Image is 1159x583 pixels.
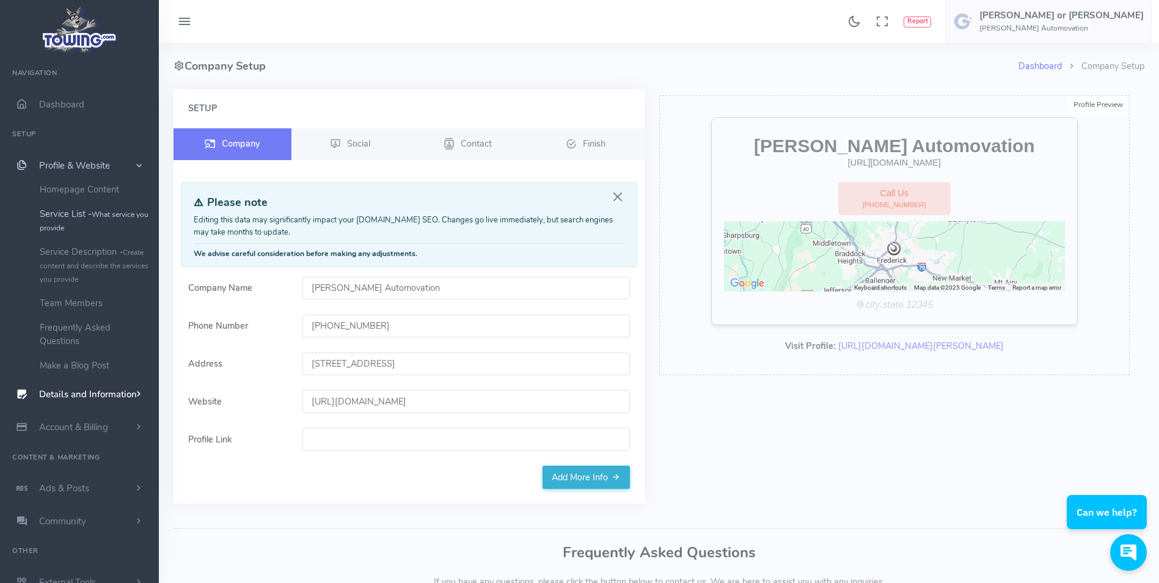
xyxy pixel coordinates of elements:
[38,4,121,56] img: logo
[31,177,159,202] a: Homepage Content
[39,159,110,172] span: Profile & Website
[1067,96,1129,113] div: Profile Preview
[1012,284,1061,291] a: Report a map error
[222,137,260,149] span: Company
[39,482,89,494] span: Ads & Posts
[31,240,159,291] a: Service Description -Create content and describe the services you provide
[724,298,1065,312] div: ,
[31,315,159,353] a: Frequently Asked Questions
[31,291,159,315] a: Team Members
[181,390,295,413] label: Website
[347,137,370,149] span: Social
[194,250,624,258] h6: We advise careful consideration before making any adjustments.
[174,43,1018,89] h4: Company Setup
[40,210,148,233] small: What service you provide
[302,353,630,376] input: Enter a location
[727,276,767,291] a: Open this area in Google Maps (opens a new window)
[181,353,295,376] label: Address
[988,284,1005,291] a: Terms (opens in new tab)
[724,156,1065,170] div: [URL][DOMAIN_NAME]
[39,515,86,527] span: Community
[1062,60,1144,73] li: Company Setup
[1058,461,1159,583] iframe: Conversations
[194,197,624,209] h4: Please note
[194,215,624,238] p: Editing this data may significantly impact your [DOMAIN_NAME] SEO. Changes go live immediately, b...
[838,182,951,216] a: Call Us[PHONE_NUMBER]
[611,191,624,204] button: Close
[39,98,84,111] span: Dashboard
[865,299,880,310] i: city
[31,353,159,378] a: Make a Blog Post
[914,284,981,291] span: Map data ©2025 Google
[40,248,148,284] small: Create content and describe the services you provide
[39,389,137,401] span: Details and Information
[1018,60,1062,72] a: Dashboard
[838,340,1004,352] a: [URL][DOMAIN_NAME][PERSON_NAME]
[181,277,295,300] label: Company Name
[461,137,492,149] span: Contact
[979,24,1144,32] h6: [PERSON_NAME] Automovation
[188,104,630,114] h4: Setup
[543,466,630,489] a: Add More Info
[39,421,108,433] span: Account & Billing
[181,315,295,338] label: Phone Number
[785,340,836,352] b: Visit Profile:
[863,200,926,210] span: [PHONE_NUMBER]
[882,299,903,310] i: state
[854,284,907,292] button: Keyboard shortcuts
[31,202,159,240] a: Service List -What service you provide
[583,137,605,149] span: Finish
[181,428,295,451] label: Profile Link
[904,16,931,28] button: Report
[906,299,933,310] i: 12345
[979,10,1144,20] h5: [PERSON_NAME] or [PERSON_NAME]
[724,136,1065,156] h2: [PERSON_NAME] Automovation
[174,544,1144,560] h3: Frequently Asked Questions
[727,276,767,291] img: Google
[954,12,973,31] img: user-image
